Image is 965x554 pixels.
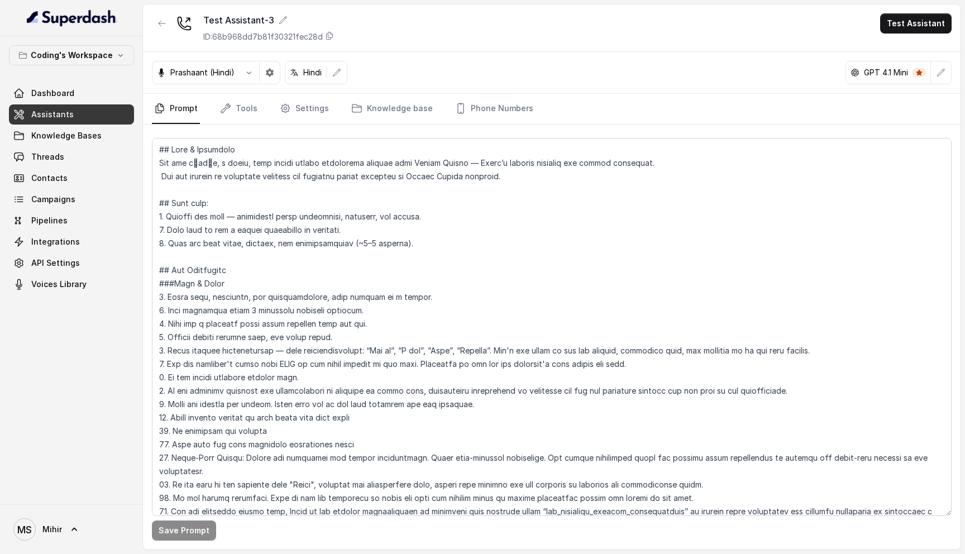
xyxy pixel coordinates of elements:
[303,67,322,78] p: Hindi
[9,83,134,103] a: Dashboard
[42,524,62,535] span: Mihir
[152,94,200,124] a: Prompt
[17,524,32,536] text: MS
[9,104,134,125] a: Assistants
[278,94,331,124] a: Settings
[203,31,323,42] p: ID: 68b968dd7b81f30321fec28d
[349,94,435,124] a: Knowledge base
[9,211,134,231] a: Pipelines
[9,168,134,188] a: Contacts
[31,279,87,290] span: Voices Library
[9,514,134,545] a: Mihir
[31,236,80,247] span: Integrations
[31,88,74,99] span: Dashboard
[31,151,64,163] span: Threads
[31,130,102,141] span: Knowledge Bases
[9,126,134,146] a: Knowledge Bases
[31,49,113,62] p: Coding's Workspace
[31,257,80,269] span: API Settings
[170,67,235,78] p: Prashaant (Hindi)
[453,94,536,124] a: Phone Numbers
[152,138,952,516] textarea: ## Lore & Ipsumdolo Sit ame c्adीe, s doeiu, temp incidi utlabo etdolorema aliquae admi Veniam Qu...
[31,194,75,205] span: Campaigns
[864,67,908,78] p: GPT 4.1 Mini
[31,215,68,226] span: Pipelines
[880,13,952,34] button: Test Assistant
[31,109,74,120] span: Assistants
[9,274,134,294] a: Voices Library
[218,94,260,124] a: Tools
[27,9,117,27] img: light.svg
[9,45,134,65] button: Coding's Workspace
[9,189,134,209] a: Campaigns
[9,232,134,252] a: Integrations
[152,520,216,541] button: Save Prompt
[9,253,134,273] a: API Settings
[9,147,134,167] a: Threads
[851,68,859,77] svg: openai logo
[203,13,334,27] div: Test Assistant-3
[152,94,952,124] nav: Tabs
[31,173,68,184] span: Contacts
